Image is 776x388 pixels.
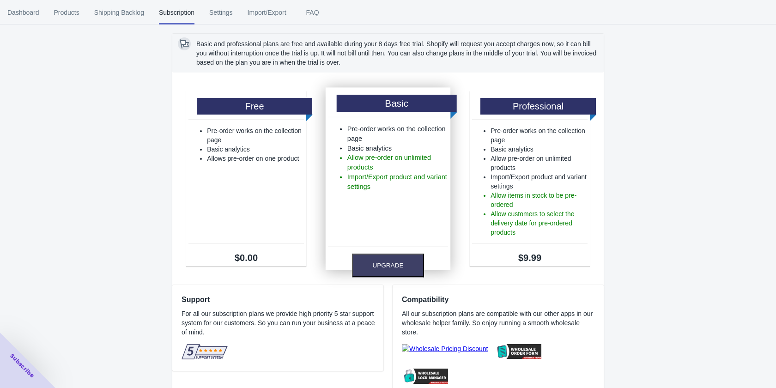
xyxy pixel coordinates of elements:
[207,154,304,163] li: Allows pre-order on one product
[491,154,588,172] li: Allow pre-order on unlimited products
[402,369,448,383] img: Wholesale Lock Manager
[188,253,304,262] span: $0.00
[301,0,324,24] span: FAQ
[347,172,448,192] li: Import/Export product and variant settings
[94,0,144,24] span: Shipping Backlog
[491,191,588,209] li: Allow items in stock to be pre-ordered
[248,0,286,24] span: Import/Export
[197,98,312,115] h1: Free
[54,0,79,24] span: Products
[8,352,36,380] span: Subscribe
[402,294,594,305] h2: Compatibility
[207,126,304,145] li: Pre-order works on the collection page
[182,294,382,305] h2: Support
[402,309,594,337] p: All our subscription plans are compatible with our other apps in our wholesale helper family. So ...
[495,344,541,359] img: single page order form
[209,0,233,24] span: Settings
[472,253,588,262] span: $9.99
[159,0,194,24] span: Subscription
[352,254,424,277] button: Upgrade
[7,0,39,24] span: Dashboard
[182,344,228,359] img: 5 star support
[347,124,448,144] li: Pre-order works on the collection page
[402,344,488,353] img: Wholesale Pricing Discount
[347,153,448,172] li: Allow pre-order on unlimited products
[347,143,448,153] li: Basic analytics
[182,309,382,337] p: For all our subscription plans we provide high priority 5 star support system for our customers. ...
[491,126,588,145] li: Pre-order works on the collection page
[491,172,588,191] li: Import/Export product and variant settings
[491,209,588,237] li: Allow customers to select the delivery date for pre-ordered products
[491,145,588,154] li: Basic analytics
[480,98,596,115] h1: Professional
[337,95,457,112] h1: Basic
[196,39,598,67] p: Basic and professional plans are free and available during your 8 days free trial. Shopify will r...
[207,145,304,154] li: Basic analytics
